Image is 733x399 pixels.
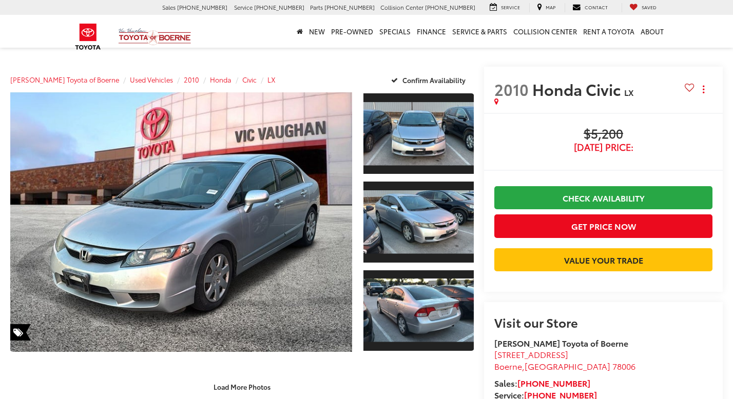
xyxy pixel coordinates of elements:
[385,71,474,89] button: Confirm Availability
[10,92,352,352] a: Expand Photo 0
[449,15,510,48] a: Service & Parts: Opens in a new tab
[494,360,635,372] span: ,
[494,248,712,271] a: Value Your Trade
[612,360,635,372] span: 78006
[362,102,475,166] img: 2010 Honda Civic LX
[638,15,667,48] a: About
[267,75,276,84] a: LX
[362,190,475,254] img: 2010 Honda Civic LX
[328,15,376,48] a: Pre-Owned
[517,377,590,389] a: [PHONE_NUMBER]
[510,15,580,48] a: Collision Center
[624,86,634,98] span: LX
[69,20,107,53] img: Toyota
[206,378,278,396] button: Load More Photos
[494,348,568,360] span: [STREET_ADDRESS]
[501,4,520,10] span: Service
[362,278,475,342] img: 2010 Honda Civic LX
[494,78,529,100] span: 2010
[494,127,712,142] span: $5,200
[310,3,323,11] span: Parts
[494,377,590,389] strong: Sales:
[10,75,119,84] a: [PERSON_NAME] Toyota of Boerne
[414,15,449,48] a: Finance
[363,269,474,352] a: Expand Photo 3
[425,3,475,11] span: [PHONE_NUMBER]
[622,3,664,12] a: My Saved Vehicles
[7,91,355,352] img: 2010 Honda Civic LX
[210,75,232,84] a: Honda
[234,3,253,11] span: Service
[10,324,31,341] span: Special
[254,3,304,11] span: [PHONE_NUMBER]
[532,78,624,100] span: Honda Civic
[494,360,522,372] span: Boerne
[585,4,608,10] span: Contact
[130,75,173,84] a: Used Vehicles
[580,15,638,48] a: Rent a Toyota
[184,75,199,84] a: 2010
[494,214,712,237] button: Get Price Now
[529,3,563,12] a: Map
[494,337,628,349] strong: [PERSON_NAME] Toyota of Boerne
[494,142,712,152] span: [DATE] Price:
[642,4,657,10] span: Saved
[703,85,704,93] span: dropdown dots
[118,28,191,46] img: Vic Vaughan Toyota of Boerne
[695,80,712,98] button: Actions
[565,3,615,12] a: Contact
[494,186,712,209] a: Check Availability
[402,75,466,85] span: Confirm Availability
[363,181,474,263] a: Expand Photo 2
[363,92,474,175] a: Expand Photo 1
[306,15,328,48] a: New
[546,4,555,10] span: Map
[525,360,610,372] span: [GEOGRAPHIC_DATA]
[494,348,635,372] a: [STREET_ADDRESS] Boerne,[GEOGRAPHIC_DATA] 78006
[177,3,227,11] span: [PHONE_NUMBER]
[494,315,712,329] h2: Visit our Store
[324,3,375,11] span: [PHONE_NUMBER]
[294,15,306,48] a: Home
[242,75,257,84] a: Civic
[482,3,528,12] a: Service
[376,15,414,48] a: Specials
[162,3,176,11] span: Sales
[380,3,423,11] span: Collision Center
